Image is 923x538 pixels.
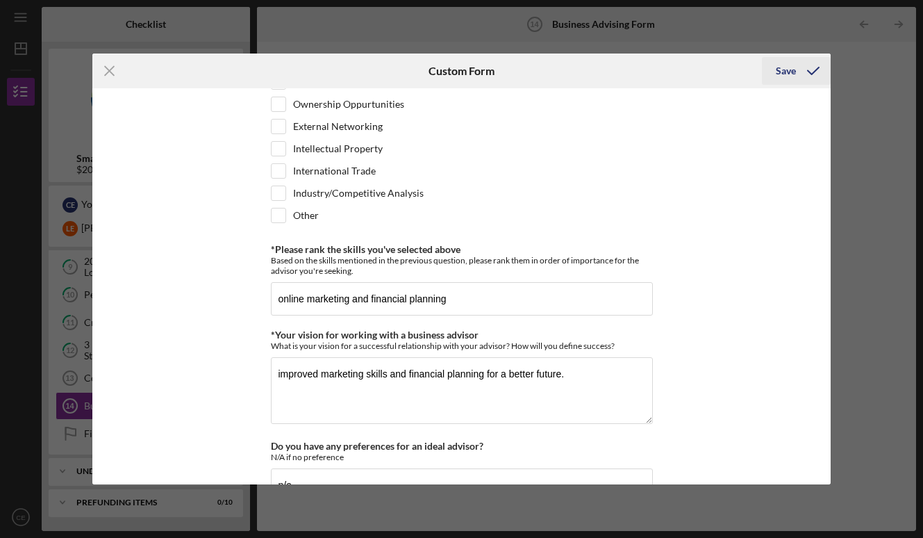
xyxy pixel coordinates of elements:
h6: Custom Form [429,65,494,77]
button: Save [762,57,831,85]
div: Based on the skills mentioned in the previous question, please rank them in order of importance f... [271,255,653,276]
div: What is your vision for a successful relationship with your advisor? How will you define success? [271,341,653,351]
label: Do you have any preferences for an ideal advisor? [271,440,483,452]
label: *Please rank the skills you've selected above [271,243,460,255]
label: Other [293,209,319,222]
div: N/A if no preference [271,452,653,462]
textarea: improved marketing skills and financial planning for a better future. [271,357,653,424]
label: *Your vision for working with a business advisor [271,329,479,341]
label: Intellectual Property [293,142,383,156]
label: Ownership Oppurtunities [293,97,404,111]
textarea: n/a [271,468,653,535]
label: International Trade [293,164,376,178]
label: Industry/Competitive Analysis [293,186,424,200]
label: External Networking [293,120,383,133]
div: Save [776,57,796,85]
